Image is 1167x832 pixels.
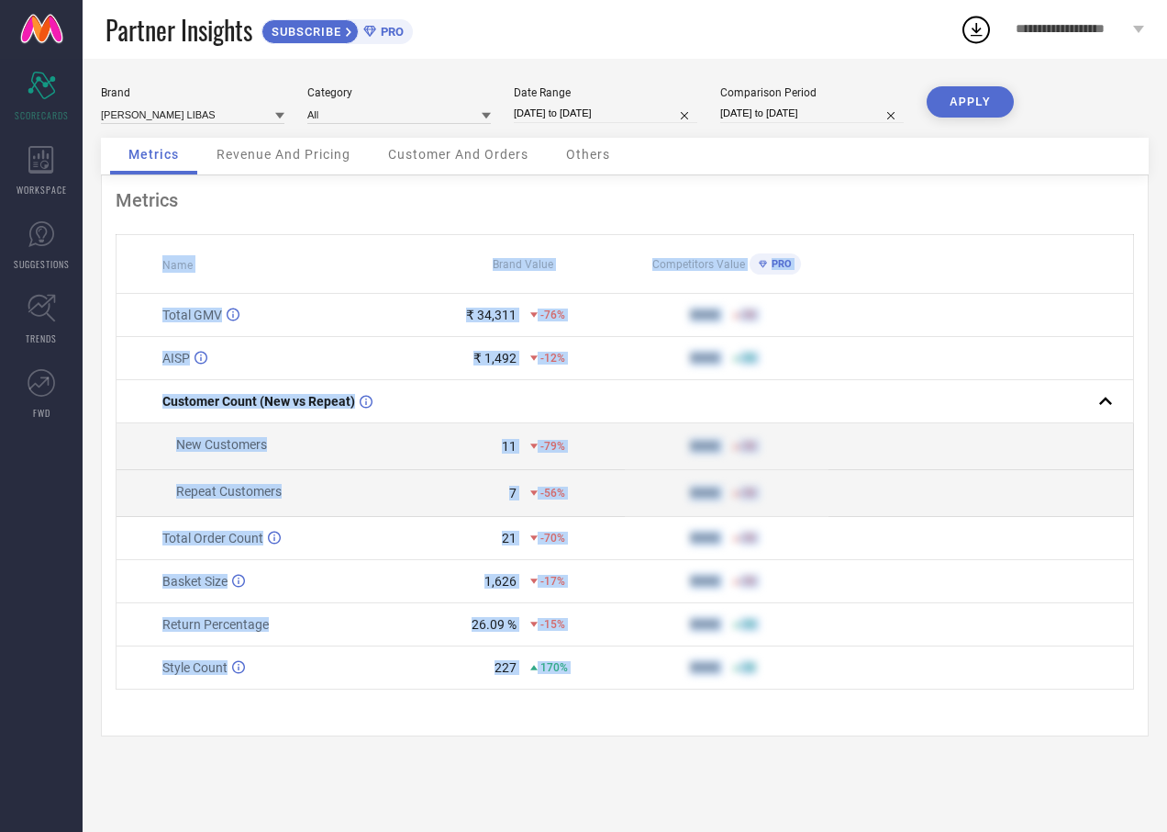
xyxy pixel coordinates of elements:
[690,486,719,500] div: 9999
[162,660,228,675] span: Style Count
[26,332,57,345] span: TRENDS
[493,258,553,271] span: Brand Value
[162,574,228,589] span: Basket Size
[690,351,719,365] div: 9999
[743,575,756,588] span: 50
[690,439,719,454] div: 9999
[690,531,719,545] div: 9999
[14,257,70,271] span: SUGGESTIONS
[690,660,719,675] div: 9999
[176,484,282,499] span: Repeat Customers
[743,352,756,365] span: 50
[540,661,568,674] span: 170%
[376,25,404,39] span: PRO
[540,575,565,588] span: -17%
[720,104,904,123] input: Select comparison period
[690,617,719,632] div: 9999
[17,183,67,197] span: WORKSPACE
[540,618,565,631] span: -15%
[540,309,565,321] span: -76%
[262,25,346,39] span: SUBSCRIBE
[495,660,517,675] div: 227
[514,104,697,123] input: Select date range
[652,258,745,271] span: Competitors Value
[15,108,69,122] span: SCORECARDS
[162,259,193,272] span: Name
[540,352,565,365] span: -12%
[128,147,179,162] span: Metrics
[261,15,413,44] a: SUBSCRIBEPRO
[502,531,517,545] div: 21
[388,147,528,162] span: Customer And Orders
[162,394,355,409] span: Customer Count (New vs Repeat)
[540,487,565,500] span: -56%
[690,574,719,589] div: 9999
[960,13,993,46] div: Open download list
[162,308,222,322] span: Total GMV
[743,618,756,631] span: 50
[162,617,269,632] span: Return Percentage
[566,147,610,162] span: Others
[473,351,517,365] div: ₹ 1,492
[116,189,1134,211] div: Metrics
[33,406,50,420] span: FWD
[540,532,565,545] span: -70%
[767,258,792,270] span: PRO
[743,532,756,545] span: 50
[502,439,517,454] div: 11
[927,86,1014,118] button: APPLY
[162,531,263,545] span: Total Order Count
[540,440,565,453] span: -79%
[743,487,756,500] span: 50
[472,617,517,632] div: 26.09 %
[101,86,284,99] div: Brand
[743,309,756,321] span: 50
[743,440,756,453] span: 50
[743,661,756,674] span: 50
[217,147,350,162] span: Revenue And Pricing
[509,486,517,500] div: 7
[106,11,252,49] span: Partner Insights
[176,437,267,452] span: New Customers
[484,574,517,589] div: 1,626
[162,351,190,365] span: AISP
[690,308,719,322] div: 9999
[466,308,517,322] div: ₹ 34,311
[514,86,697,99] div: Date Range
[307,86,491,99] div: Category
[720,86,904,99] div: Comparison Period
